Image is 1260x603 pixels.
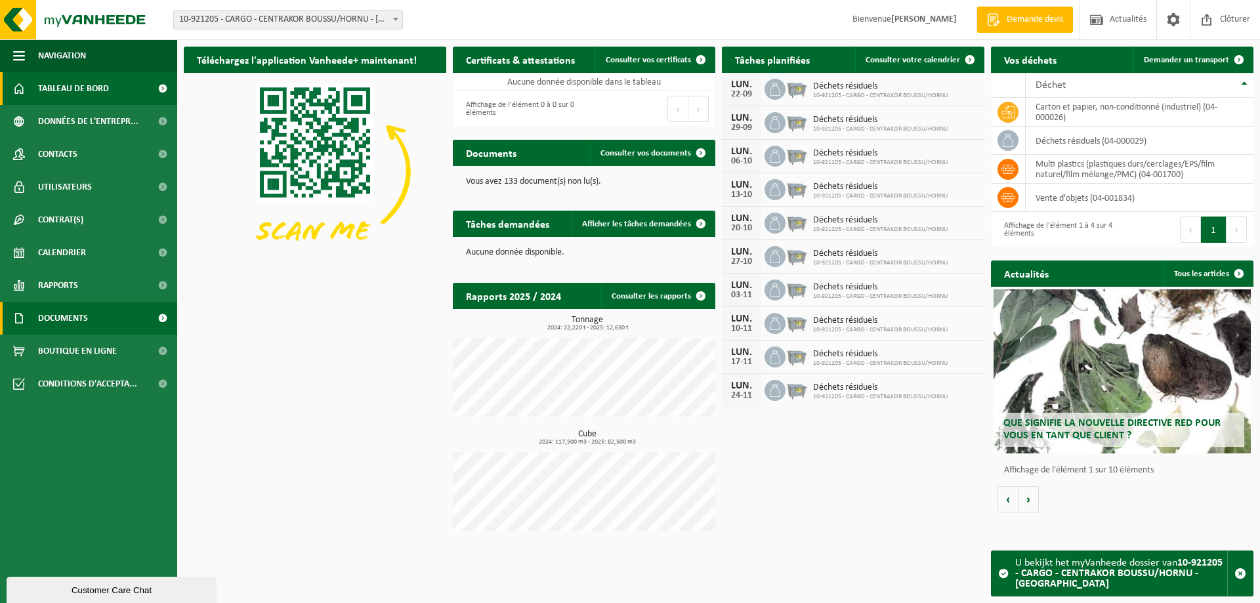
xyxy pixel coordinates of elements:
[38,138,77,171] span: Contacts
[813,360,948,367] span: 10-921205 - CARGO - CENTRAKOR BOUSSU/HORNU
[991,47,1070,72] h2: Vos déchets
[976,7,1073,33] a: Demande devis
[997,486,1018,512] button: Vorige
[38,335,117,367] span: Boutique en ligne
[813,226,948,234] span: 10-921205 - CARGO - CENTRAKOR BOUSSU/HORNU
[728,257,755,266] div: 27-10
[38,367,137,400] span: Conditions d'accepta...
[813,326,948,334] span: 10-921205 - CARGO - CENTRAKOR BOUSSU/HORNU
[606,56,691,64] span: Consulter vos certificats
[813,192,948,200] span: 10-921205 - CARGO - CENTRAKOR BOUSSU/HORNU
[572,211,714,237] a: Afficher les tâches demandées
[813,249,948,259] span: Déchets résiduels
[1003,13,1066,26] span: Demande devis
[1003,418,1221,441] span: Que signifie la nouvelle directive RED pour vous en tant que client ?
[813,393,948,401] span: 10-921205 - CARGO - CENTRAKOR BOUSSU/HORNU
[466,248,702,257] p: Aucune donnée disponible.
[38,269,78,302] span: Rapports
[728,123,755,133] div: 29-09
[728,280,755,291] div: LUN.
[728,381,755,391] div: LUN.
[582,220,691,228] span: Afficher les tâches demandées
[601,283,714,309] a: Consulter les rapports
[813,125,948,133] span: 10-921205 - CARGO - CENTRAKOR BOUSSU/HORNU
[38,203,83,236] span: Contrat(s)
[1026,184,1253,212] td: vente d'objets (04-001834)
[786,311,808,333] img: WB-2500-GAL-GY-04
[184,47,430,72] h2: Téléchargez l'application Vanheede+ maintenant!
[813,148,948,159] span: Déchets résiduels
[891,14,957,24] strong: [PERSON_NAME]
[688,96,709,122] button: Next
[595,47,714,73] a: Consulter vos certificats
[1026,98,1253,127] td: carton et papier, non-conditionné (industriel) (04-000026)
[855,47,983,73] a: Consulter votre calendrier
[459,439,715,446] span: 2024: 117,500 m3 - 2025: 82,500 m3
[38,39,86,72] span: Navigation
[813,81,948,92] span: Déchets résiduels
[813,92,948,100] span: 10-921205 - CARGO - CENTRAKOR BOUSSU/HORNU
[728,157,755,166] div: 06-10
[994,289,1251,453] a: Que signifie la nouvelle directive RED pour vous en tant que client ?
[453,73,715,91] td: Aucune donnée disponible dans le tableau
[813,159,948,167] span: 10-921205 - CARGO - CENTRAKOR BOUSSU/HORNU
[728,224,755,233] div: 20-10
[813,293,948,301] span: 10-921205 - CARGO - CENTRAKOR BOUSSU/HORNU
[590,140,714,166] a: Consulter vos documents
[728,213,755,224] div: LUN.
[786,344,808,367] img: WB-2500-GAL-GY-04
[184,73,446,270] img: Download de VHEPlus App
[459,316,715,331] h3: Tonnage
[728,324,755,333] div: 10-11
[728,314,755,324] div: LUN.
[1026,155,1253,184] td: multi plastics (plastiques durs/cerclages/EPS/film naturel/film mélange/PMC) (04-001700)
[174,10,402,29] span: 10-921205 - CARGO - CENTRAKOR BOUSSU/HORNU - HORNU
[1227,217,1247,243] button: Next
[786,144,808,166] img: WB-2500-GAL-GY-04
[813,115,948,125] span: Déchets résiduels
[813,282,948,293] span: Déchets résiduels
[600,149,691,157] span: Consulter vos documents
[786,278,808,300] img: WB-2500-GAL-GY-04
[459,430,715,446] h3: Cube
[786,244,808,266] img: WB-2500-GAL-GY-04
[1144,56,1229,64] span: Demander un transport
[728,291,755,300] div: 03-11
[38,72,109,105] span: Tableau de bord
[813,259,948,267] span: 10-921205 - CARGO - CENTRAKOR BOUSSU/HORNU
[728,79,755,90] div: LUN.
[1180,217,1201,243] button: Previous
[786,177,808,199] img: WB-2500-GAL-GY-04
[728,358,755,367] div: 17-11
[1015,551,1227,596] div: U bekijkt het myVanheede dossier van
[453,283,574,308] h2: Rapports 2025 / 2024
[728,391,755,400] div: 24-11
[866,56,960,64] span: Consulter votre calendrier
[453,211,562,236] h2: Tâches demandées
[786,378,808,400] img: WB-2500-GAL-GY-04
[728,90,755,99] div: 22-09
[786,77,808,99] img: WB-2500-GAL-GY-04
[459,94,577,123] div: Affichage de l'élément 0 à 0 sur 0 éléments
[728,247,755,257] div: LUN.
[459,325,715,331] span: 2024: 22,220 t - 2025: 12,650 t
[1036,80,1066,91] span: Déchet
[813,215,948,226] span: Déchets résiduels
[722,47,823,72] h2: Tâches planifiées
[813,316,948,326] span: Déchets résiduels
[453,140,530,165] h2: Documents
[466,177,702,186] p: Vous avez 133 document(s) non lu(s).
[1133,47,1252,73] a: Demander un transport
[997,215,1116,244] div: Affichage de l'élément 1 à 4 sur 4 éléments
[1164,260,1252,287] a: Tous les articles
[38,236,86,269] span: Calendrier
[7,574,219,603] iframe: chat widget
[813,182,948,192] span: Déchets résiduels
[813,383,948,393] span: Déchets résiduels
[667,96,688,122] button: Previous
[453,47,588,72] h2: Certificats & attestations
[1004,466,1247,475] p: Affichage de l'élément 1 sur 10 éléments
[728,190,755,199] div: 13-10
[786,211,808,233] img: WB-2500-GAL-GY-04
